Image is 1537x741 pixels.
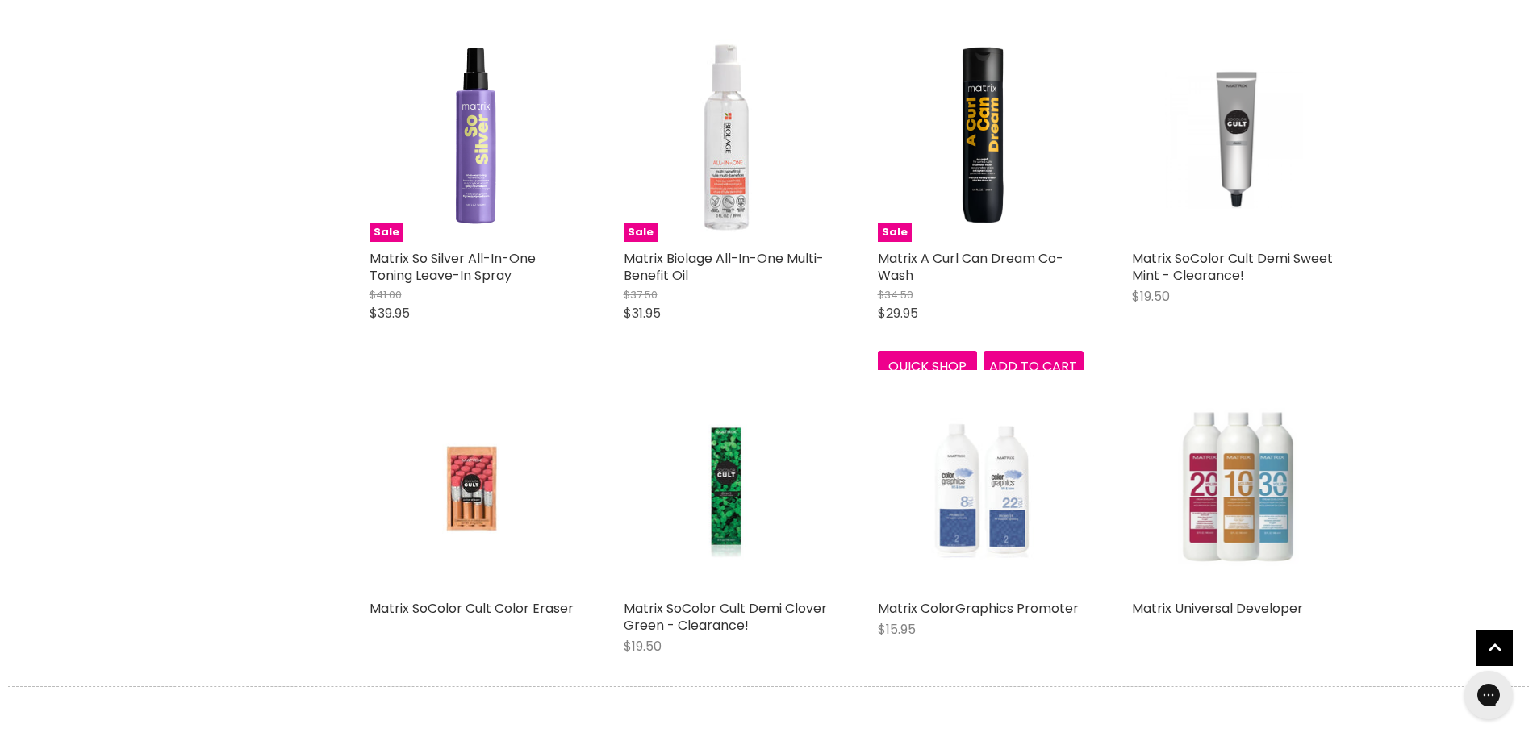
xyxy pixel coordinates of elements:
[984,351,1084,383] button: Add to cart
[624,39,829,239] img: Matrix Biolage All-In-One Multi-Benefit Oil
[878,620,916,639] span: $15.95
[403,386,540,592] img: Matrix SoColor Cult Color Eraser
[624,36,829,242] a: Matrix Biolage All-In-One Multi-Benefit OilSale
[624,287,658,302] span: $37.50
[878,36,1084,242] a: Matrix A Curl Can Dream Co-WashSale
[1132,249,1333,285] a: Matrix SoColor Cult Demi Sweet Mint - Clearance!
[370,304,410,323] span: $39.95
[1132,287,1170,306] span: $19.50
[370,223,403,242] span: Sale
[624,249,824,285] a: Matrix Biolage All-In-One Multi-Benefit Oil
[878,599,1079,618] a: Matrix ColorGraphics Promoter
[878,304,918,323] span: $29.95
[370,36,575,242] img: Matrix So Silver All-In-One Toning Leave-In Spray
[912,386,1049,592] img: Matrix ColorGraphics Promoter
[370,386,575,592] a: Matrix SoColor Cult Color Eraser
[878,287,913,302] span: $34.50
[370,599,574,618] a: Matrix SoColor Cult Color Eraser
[370,287,402,302] span: $41.00
[1132,36,1338,242] a: Matrix SoColor Cult Demi Sweet Mint - Clearance!
[624,386,829,592] a: Matrix SoColor Cult Demi Clover Green - Clearance!
[878,249,1063,285] a: Matrix A Curl Can Dream Co-Wash
[878,386,1084,592] a: Matrix ColorGraphics Promoter
[1132,386,1338,592] a: Matrix Universal Developer
[624,304,661,323] span: $31.95
[989,357,1077,376] span: Add to cart
[878,223,912,242] span: Sale
[878,36,1084,242] img: Matrix A Curl Can Dream Co-Wash
[878,351,978,383] button: Quick shop
[624,637,662,656] span: $19.50
[1456,665,1521,725] iframe: Gorgias live chat messenger
[370,249,536,285] a: Matrix So Silver All-In-One Toning Leave-In Spray
[1143,386,1326,592] img: Matrix Universal Developer
[658,386,795,592] img: Matrix SoColor Cult Demi Clover Green - Clearance!
[624,599,827,635] a: Matrix SoColor Cult Demi Clover Green - Clearance!
[1166,36,1303,242] img: Matrix SoColor Cult Demi Sweet Mint - Clearance!
[370,36,575,242] a: Matrix So Silver All-In-One Toning Leave-In SpraySale
[1132,599,1303,618] a: Matrix Universal Developer
[624,223,658,242] span: Sale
